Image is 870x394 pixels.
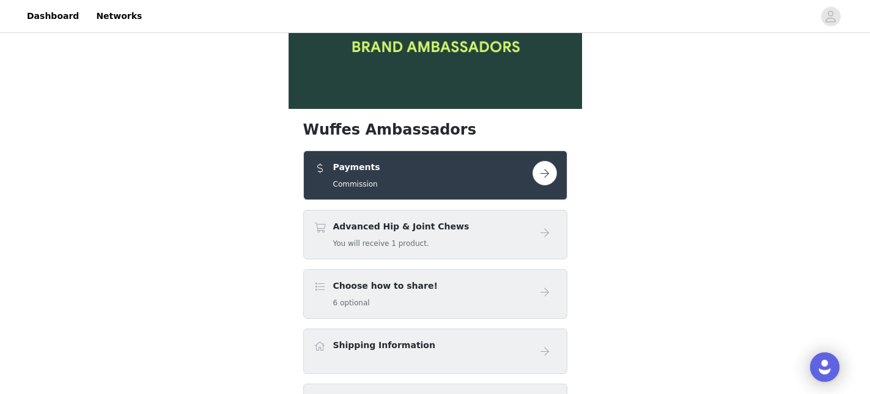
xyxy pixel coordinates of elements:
h4: Payments [333,161,380,174]
div: Payments [303,151,567,200]
h4: Choose how to share! [333,280,438,292]
h5: Commission [333,179,380,190]
div: Open Intercom Messenger [810,352,839,382]
div: avatar [825,7,836,26]
h5: 6 optional [333,297,438,308]
div: Shipping Information [303,329,567,374]
h1: Wuffes Ambassadors [303,119,567,141]
h5: You will receive 1 product. [333,238,470,249]
div: Choose how to share! [303,269,567,319]
div: Advanced Hip & Joint Chews [303,210,567,259]
h4: Shipping Information [333,339,435,352]
a: Dashboard [20,2,86,30]
a: Networks [89,2,149,30]
h4: Advanced Hip & Joint Chews [333,220,470,233]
